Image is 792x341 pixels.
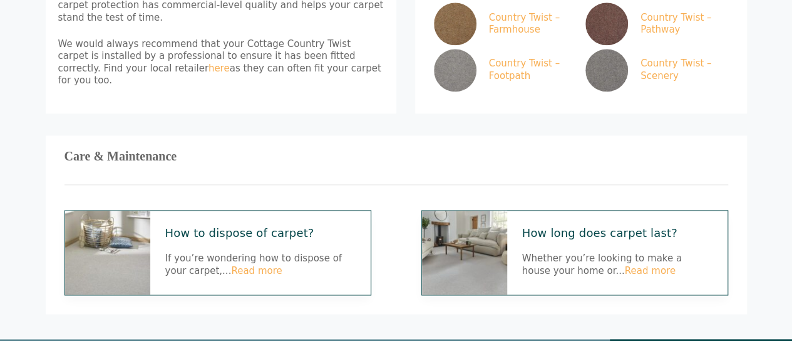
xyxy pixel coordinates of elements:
[165,226,356,240] a: How to dispose of carpet?
[522,226,712,240] a: How long does carpet last?
[585,3,723,45] a: Country Twist – Pathway
[231,265,282,276] a: Read more
[522,226,712,277] div: Whether you’re looking to make a house your home or...
[208,63,230,74] a: here
[58,38,381,87] span: We would always recommend that your Cottage Country Twist carpet is installed by a professional t...
[434,3,572,45] a: Country Twist – Farmhouse
[434,49,572,92] a: Country Twist – Footpath
[625,265,676,276] a: Read more
[585,49,723,92] a: Country Twist – Scenery
[64,154,728,159] h3: Care & Maintenance
[165,226,356,277] div: If you’re wondering how to dispose of your carpet,...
